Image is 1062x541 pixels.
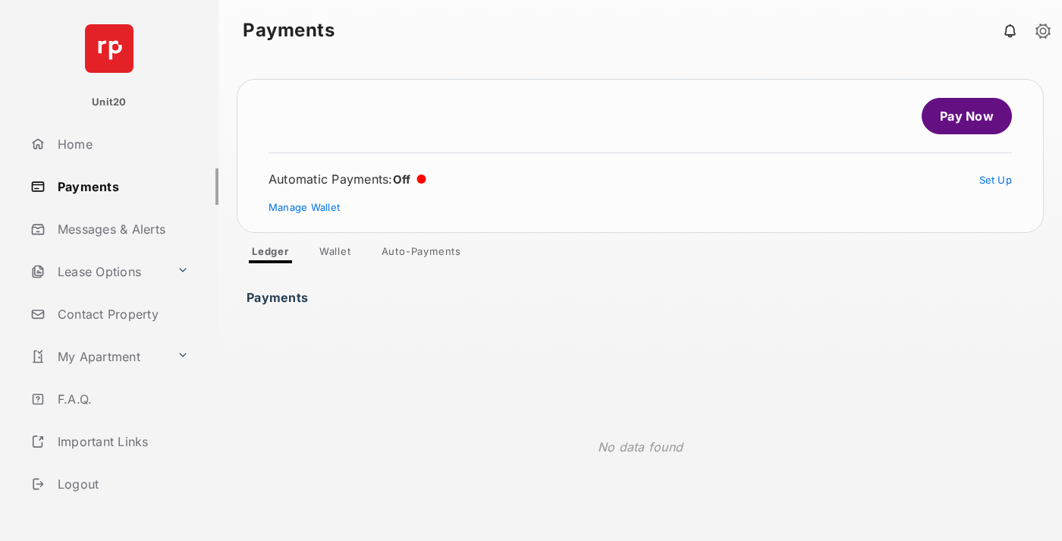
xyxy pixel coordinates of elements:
a: Important Links [24,423,195,460]
span: Off [393,172,411,187]
a: Lease Options [24,253,171,290]
div: Automatic Payments : [269,171,426,187]
a: Logout [24,466,218,502]
a: Contact Property [24,296,218,332]
p: No data found [598,438,683,456]
a: Auto-Payments [369,245,473,263]
a: Messages & Alerts [24,211,218,247]
a: My Apartment [24,338,171,375]
img: svg+xml;base64,PHN2ZyB4bWxucz0iaHR0cDovL3d3dy53My5vcmcvMjAwMC9zdmciIHdpZHRoPSI2NCIgaGVpZ2h0PSI2NC... [85,24,134,73]
p: Unit20 [92,95,127,110]
strong: Payments [243,21,335,39]
a: Set Up [979,174,1013,186]
a: Payments [24,168,218,205]
a: F.A.Q. [24,381,218,417]
a: Wallet [307,245,363,263]
h3: Payments [247,291,313,297]
a: Home [24,126,218,162]
a: Ledger [240,245,301,263]
a: Manage Wallet [269,201,340,213]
